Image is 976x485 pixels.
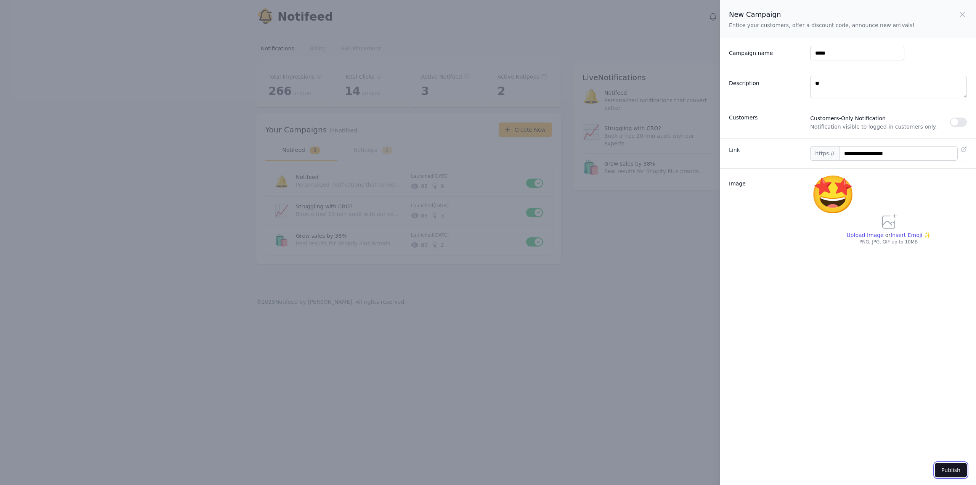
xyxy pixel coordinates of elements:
[729,177,804,187] label: Image
[846,232,883,238] span: Upload Image
[810,114,950,123] span: Customers-Only Notification
[729,46,804,57] label: Campaign name
[891,231,931,239] span: Insert Emoji ✨
[64,267,96,272] span: We run on Gist
[810,123,950,131] span: Notification visible to logged-in customers only.
[729,21,915,29] p: Entice your customers, offer a discount code, announce new arrivals!
[729,9,915,20] h2: New Campaign
[810,239,967,245] p: PNG, JPG, GIF up to 10MB
[11,51,141,87] h2: Don't see Notifeed in your header? Let me know and I'll set it up! ✅
[11,37,141,49] h1: Hello!
[49,106,91,112] span: New conversation
[935,463,967,477] button: Publish
[12,101,141,116] button: New conversation
[729,114,804,121] h3: Customers
[729,146,804,154] label: Link
[729,76,804,87] label: Description
[810,173,856,216] span: 🤩
[810,146,839,161] span: https://
[884,231,891,239] p: or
